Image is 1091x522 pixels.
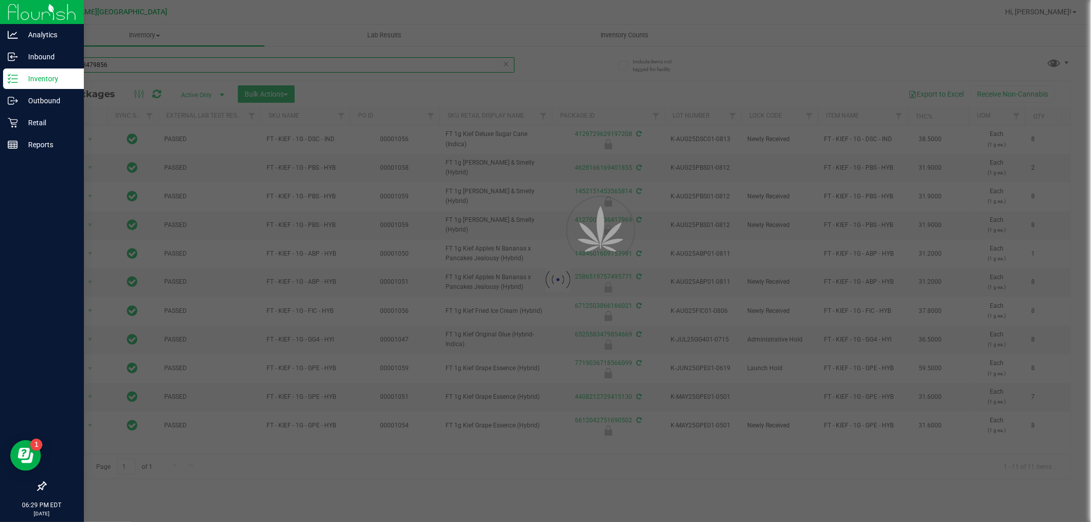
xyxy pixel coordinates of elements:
[8,52,18,62] inline-svg: Inbound
[8,96,18,106] inline-svg: Outbound
[8,118,18,128] inline-svg: Retail
[8,30,18,40] inline-svg: Analytics
[18,51,79,63] p: Inbound
[18,95,79,107] p: Outbound
[18,117,79,129] p: Retail
[30,439,42,451] iframe: Resource center unread badge
[5,510,79,517] p: [DATE]
[10,440,41,471] iframe: Resource center
[18,139,79,151] p: Reports
[18,73,79,85] p: Inventory
[8,74,18,84] inline-svg: Inventory
[5,501,79,510] p: 06:29 PM EDT
[8,140,18,150] inline-svg: Reports
[18,29,79,41] p: Analytics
